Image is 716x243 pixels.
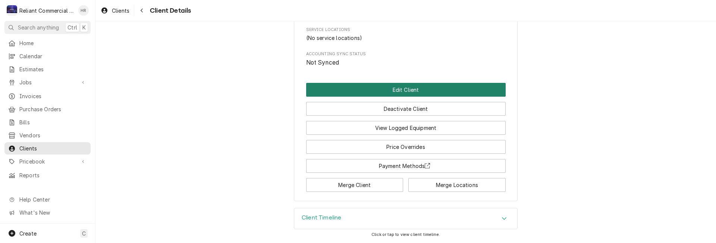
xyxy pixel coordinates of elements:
[306,83,506,192] div: Button Group
[306,83,506,97] div: Button Group Row
[306,34,506,42] div: Service Locations List
[19,196,86,203] span: Help Center
[7,5,17,16] div: Reliant Commercial Appliance Repair LLC's Avatar
[306,121,506,135] button: View Logged Equipment
[408,178,506,192] button: Merge Locations
[78,5,89,16] div: Heath Reed's Avatar
[98,4,132,17] a: Clients
[306,58,506,67] span: Accounting Sync Status
[4,90,91,102] a: Invoices
[294,208,517,229] button: Accordion Details Expand Trigger
[19,92,87,100] span: Invoices
[4,155,91,168] a: Go to Pricebook
[306,27,506,42] div: Service Locations
[19,230,37,237] span: Create
[78,5,89,16] div: HR
[82,24,86,31] span: K
[4,206,91,219] a: Go to What's New
[18,24,59,31] span: Search anything
[19,131,87,139] span: Vendors
[306,51,506,57] span: Accounting Sync Status
[306,135,506,154] div: Button Group Row
[306,159,506,173] button: Payment Methods
[19,65,87,73] span: Estimates
[4,142,91,155] a: Clients
[306,59,339,66] span: Not Synced
[4,103,91,115] a: Purchase Orders
[294,208,518,230] div: Client Timeline
[67,24,77,31] span: Ctrl
[306,27,506,33] span: Service Locations
[306,140,506,154] button: Price Overrides
[82,230,86,237] span: C
[19,209,86,216] span: What's New
[4,50,91,62] a: Calendar
[4,37,91,49] a: Home
[19,78,76,86] span: Jobs
[19,105,87,113] span: Purchase Orders
[7,5,17,16] div: R
[19,171,87,179] span: Reports
[19,52,87,60] span: Calendar
[306,178,403,192] button: Merge Client
[302,214,341,221] h3: Client Timeline
[4,63,91,75] a: Estimates
[294,208,517,229] div: Accordion Header
[19,7,74,15] div: Reliant Commercial Appliance Repair LLC
[306,154,506,173] div: Button Group Row
[4,169,91,181] a: Reports
[306,97,506,116] div: Button Group Row
[306,116,506,135] div: Button Group Row
[371,232,440,237] span: Click or tap to view client timeline.
[148,6,191,16] span: Client Details
[19,144,87,152] span: Clients
[19,158,76,165] span: Pricebook
[306,102,506,116] button: Deactivate Client
[4,116,91,128] a: Bills
[19,39,87,47] span: Home
[112,7,129,15] span: Clients
[306,173,506,192] div: Button Group Row
[4,21,91,34] button: Search anythingCtrlK
[136,4,148,16] button: Navigate back
[306,51,506,67] div: Accounting Sync Status
[4,193,91,206] a: Go to Help Center
[4,129,91,141] a: Vendors
[19,118,87,126] span: Bills
[306,83,506,97] button: Edit Client
[4,76,91,88] a: Go to Jobs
